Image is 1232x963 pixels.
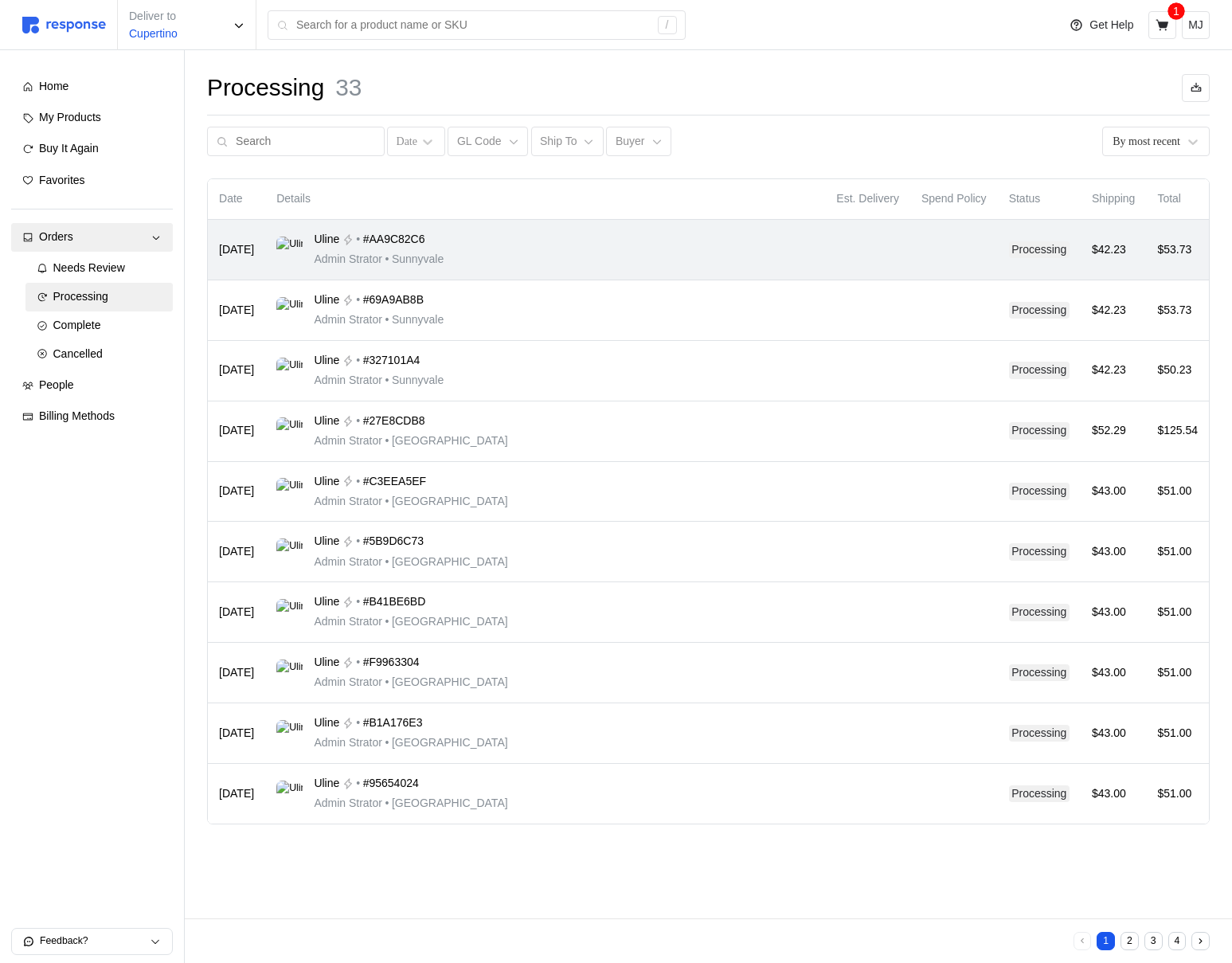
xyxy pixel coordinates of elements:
button: GL Code [448,127,528,157]
p: Processing [1011,483,1066,500]
p: $51.00 [1157,785,1198,803]
a: My Products [11,104,173,132]
img: Uline [276,237,303,263]
p: Admin Strator Sunnyvale [314,372,444,390]
input: Search [236,127,375,156]
span: Uline [314,473,339,491]
p: • [356,352,360,370]
p: [DATE] [219,483,254,500]
p: $43.00 [1092,664,1136,682]
p: Est. Delivery [836,190,899,208]
img: Uline [276,599,303,625]
p: Processing [1011,302,1066,319]
p: $53.73 [1157,302,1198,319]
p: Processing [1011,664,1066,682]
p: $43.00 [1092,604,1136,621]
p: • [356,775,360,793]
p: $53.73 [1157,241,1198,259]
span: Processing [53,290,108,303]
span: Uline [314,413,339,430]
p: 1 [1173,2,1179,20]
span: #AA9C82C6 [363,231,425,249]
p: Admin Strator [GEOGRAPHIC_DATA] [314,433,507,450]
span: • [382,434,392,447]
p: GL Code [457,133,502,151]
p: Processing [1011,604,1066,621]
p: $51.00 [1157,664,1198,682]
p: Processing [1011,362,1066,379]
p: $51.00 [1157,483,1198,500]
span: • [382,252,392,265]
img: Uline [276,720,303,746]
p: $50.23 [1157,362,1198,379]
span: #F9963304 [363,654,420,671]
p: Admin Strator [GEOGRAPHIC_DATA] [314,734,507,752]
p: Admin Strator [GEOGRAPHIC_DATA] [314,795,507,812]
a: Processing [25,283,174,311]
button: Feedback? [12,929,172,954]
p: [DATE] [219,725,254,742]
div: Orders [39,229,145,246]
img: Uline [276,781,303,807]
p: • [356,714,360,732]
img: Uline [276,417,303,444]
p: $43.00 [1092,543,1136,561]
p: • [356,593,360,611]
p: Total [1157,190,1198,208]
p: Admin Strator [GEOGRAPHIC_DATA] [314,493,507,511]
a: People [11,371,173,400]
p: Processing [1011,785,1066,803]
img: svg%3e [22,17,106,33]
button: 4 [1168,932,1187,950]
span: #B41BE6BD [363,593,426,611]
span: Uline [314,593,339,611]
p: Spend Policy [921,190,987,208]
a: Cancelled [25,340,174,369]
p: [DATE] [219,543,254,561]
span: Complete [53,319,101,331]
span: #95654024 [363,775,419,793]
p: [DATE] [219,362,254,379]
img: Uline [276,660,303,686]
p: $51.00 [1157,725,1198,742]
p: • [356,292,360,309]
p: $51.00 [1157,604,1198,621]
span: • [382,313,392,326]
p: Admin Strator [GEOGRAPHIC_DATA] [314,674,507,691]
span: • [382,736,392,749]
p: • [356,533,360,550]
p: $125.54 [1157,422,1198,440]
p: • [356,413,360,430]
img: Uline [276,538,303,565]
p: [DATE] [219,785,254,803]
button: Get Help [1060,10,1143,41]
a: Favorites [11,166,173,195]
span: My Products [39,111,101,123]
input: Search for a product name or SKU [296,11,649,40]
p: [DATE] [219,664,254,682]
p: $42.23 [1092,241,1136,259]
span: Home [39,80,68,92]
span: • [382,374,392,386]
p: Admin Strator Sunnyvale [314,251,444,268]
span: Cancelled [53,347,103,360]
span: #69A9AB8B [363,292,424,309]
p: Shipping [1092,190,1136,208]
span: #27E8CDB8 [363,413,425,430]
span: #327101A4 [363,352,420,370]
span: Uline [314,292,339,309]
p: Buyer [616,133,645,151]
p: MJ [1188,17,1203,34]
p: Ship To [540,133,577,151]
p: Deliver to [129,8,178,25]
span: Needs Review [53,261,125,274]
h1: 33 [335,72,362,104]
p: Admin Strator [GEOGRAPHIC_DATA] [314,554,507,571]
button: 1 [1097,932,1115,950]
span: • [382,797,392,809]
p: [DATE] [219,241,254,259]
button: MJ [1182,11,1210,39]
span: • [382,555,392,568]
p: $43.00 [1092,483,1136,500]
div: Date [397,133,417,150]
